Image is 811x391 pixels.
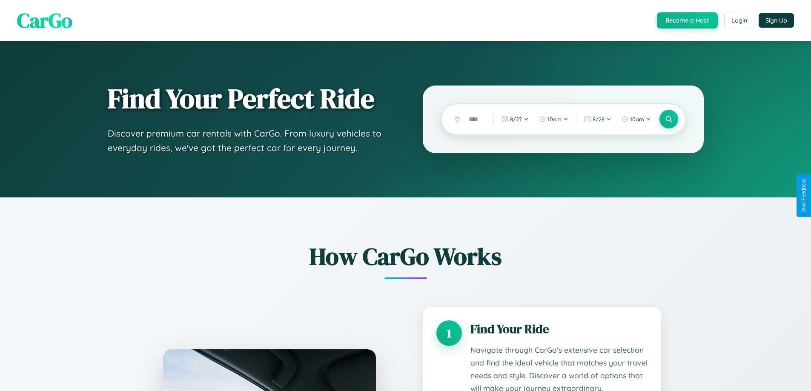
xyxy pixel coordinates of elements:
h3: Find Your Ride [470,320,648,337]
span: 10am [630,116,644,123]
div: Give Feedback [801,178,807,213]
button: Login [724,13,754,28]
span: CarGo [17,6,72,34]
button: 8/27 [497,112,533,126]
button: Sign Up [759,13,794,28]
button: 10am [535,112,573,126]
span: 8 / 27 [510,116,522,123]
h2: How CarGo Works [150,240,661,273]
h1: Find Your Perfect Ride [108,84,389,114]
span: 8 / 28 [593,116,605,123]
button: 8/28 [580,112,616,126]
button: Become a Host [657,12,718,29]
span: 10am [547,116,562,123]
p: Discover premium car rentals with CarGo. From luxury vehicles to everyday rides, we've got the pe... [108,126,389,155]
div: 1 [436,320,462,346]
button: 10am [617,112,655,126]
